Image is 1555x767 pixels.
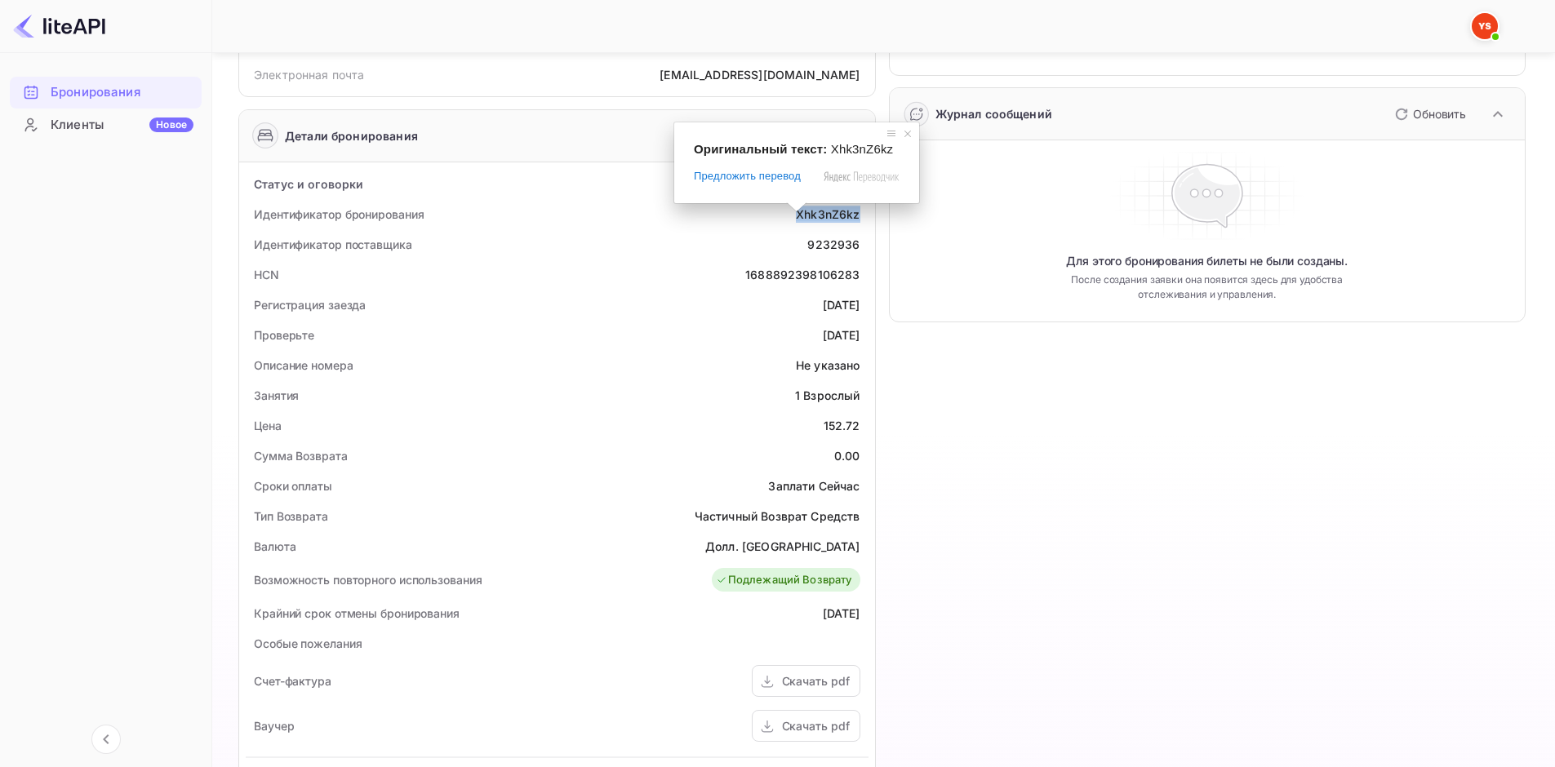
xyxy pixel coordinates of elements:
[254,68,365,82] ya-tr-span: Электронная почта
[660,68,860,82] ya-tr-span: [EMAIL_ADDRESS][DOMAIN_NAME]
[823,296,860,313] div: [DATE]
[1472,13,1498,39] img: Служба Поддержки Яндекса
[823,326,860,344] div: [DATE]
[156,118,187,131] ya-tr-span: Новое
[10,109,202,140] a: КлиентыНовое
[254,606,460,620] ya-tr-span: Крайний срок отмены бронирования
[254,358,353,372] ya-tr-span: Описание номера
[796,207,860,221] ya-tr-span: Xhk3nZ6kz
[254,268,279,282] ya-tr-span: HCN
[254,509,328,523] ya-tr-span: Тип Возврата
[91,725,121,754] button: Свернуть навигацию
[1385,101,1473,127] button: Обновить
[10,77,202,107] a: Бронирования
[1036,273,1378,302] ya-tr-span: После создания заявки она появится здесь для удобства отслеживания и управления.
[782,719,850,733] ya-tr-span: Скачать pdf
[796,358,860,372] ya-tr-span: Не указано
[254,449,348,463] ya-tr-span: Сумма Возврата
[10,77,202,109] div: Бронирования
[935,107,1052,121] ya-tr-span: Журнал сообщений
[254,719,294,733] ya-tr-span: Ваучер
[695,509,860,523] ya-tr-span: Частичный Возврат Средств
[254,419,282,432] ya-tr-span: Цена
[254,298,366,312] ya-tr-span: Регистрация заезда
[285,127,418,144] ya-tr-span: Детали бронирования
[1066,253,1348,269] ya-tr-span: Для этого бронирования билеты не были созданы.
[728,572,852,588] ya-tr-span: Подлежащий Возврату
[782,674,850,688] ya-tr-span: Скачать pdf
[254,674,331,688] ya-tr-span: Счет-фактура
[823,605,860,622] div: [DATE]
[254,573,482,587] ya-tr-span: Возможность повторного использования
[51,116,104,135] ya-tr-span: Клиенты
[768,479,860,493] ya-tr-span: Заплати Сейчас
[254,207,424,221] ya-tr-span: Идентификатор бронирования
[254,636,362,650] ya-tr-span: Особые пожелания
[13,13,105,39] img: Логотип LiteAPI
[795,388,800,402] ya-tr-span: 1
[254,479,332,493] ya-tr-span: Сроки оплаты
[831,142,893,156] span: Xhk3nZ6kz
[824,417,860,434] div: 152.72
[694,142,827,156] span: Оригинальный текст:
[254,539,295,553] ya-tr-span: Валюта
[254,328,314,342] ya-tr-span: Проверьте
[807,236,860,253] div: 9232936
[51,83,140,102] ya-tr-span: Бронирования
[1413,107,1466,121] ya-tr-span: Обновить
[705,539,860,553] ya-tr-span: Долл. [GEOGRAPHIC_DATA]
[834,447,860,464] div: 0.00
[254,388,299,402] ya-tr-span: Занятия
[254,237,412,251] ya-tr-span: Идентификатор поставщика
[10,109,202,141] div: КлиентыНовое
[803,388,860,402] ya-tr-span: Взрослый
[694,169,801,184] span: Предложить перевод
[254,177,364,191] ya-tr-span: Статус и оговорки
[745,266,860,283] div: 1688892398106283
